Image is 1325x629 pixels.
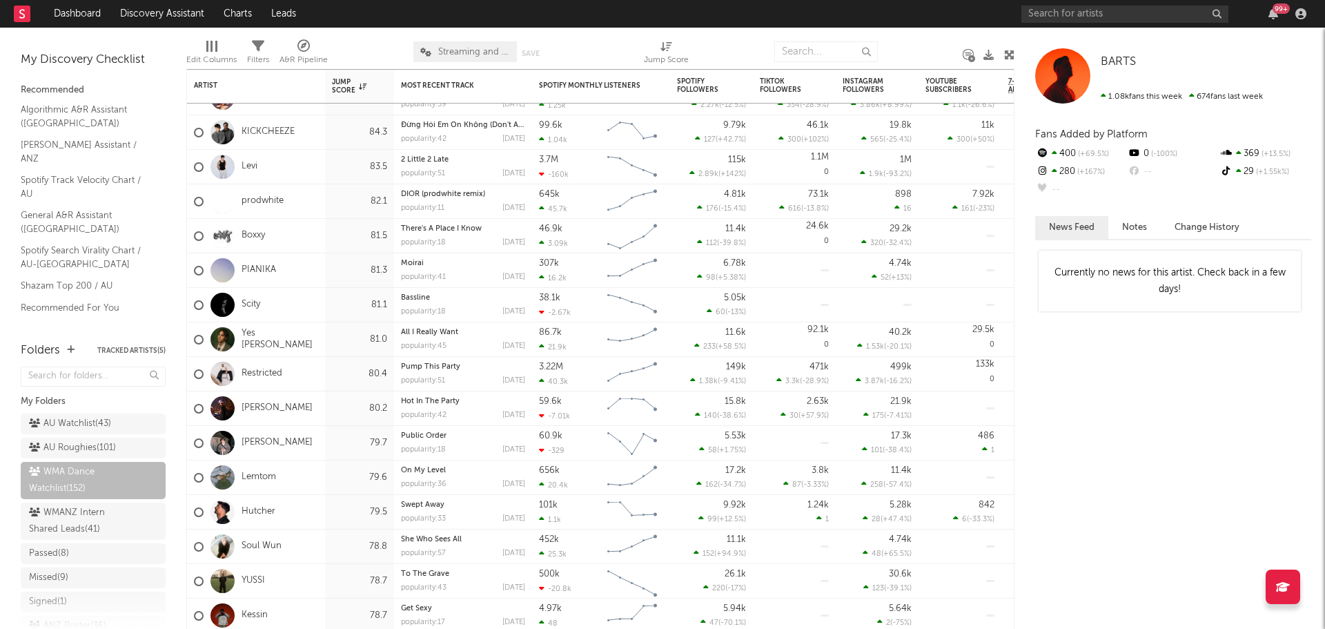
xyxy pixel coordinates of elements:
[601,253,663,288] svg: Chart title
[1219,163,1311,181] div: 29
[242,506,275,518] a: Hutcher
[727,309,744,316] span: -13 %
[889,328,912,337] div: 40.2k
[29,416,111,432] div: AU Watchlist ( 43 )
[1149,151,1177,158] span: -100 %
[21,243,152,271] a: Spotify Search Virality Chart / AU-[GEOGRAPHIC_DATA]
[716,309,725,316] span: 60
[438,48,510,57] span: Streaming and Audience Overview
[1108,216,1161,239] button: Notes
[401,170,445,177] div: popularity: 51
[242,575,265,587] a: YUSSI
[502,342,525,350] div: [DATE]
[601,115,663,150] svg: Chart title
[332,262,387,279] div: 81.3
[885,447,910,454] span: -38.4 %
[843,77,891,94] div: Instagram Followers
[720,205,744,213] span: -15.4 %
[891,274,910,282] span: +13 %
[29,505,126,538] div: WMANZ Intern Shared Leads ( 41 )
[601,322,663,357] svg: Chart title
[728,155,746,164] div: 115k
[865,378,884,385] span: 3.87k
[925,77,974,94] div: YouTube Subscribers
[401,342,446,350] div: popularity: 45
[691,100,746,109] div: ( )
[502,446,525,454] div: [DATE]
[401,363,525,371] div: Pump This Party
[332,435,387,452] div: 79.7
[699,378,718,385] span: 1.38k
[856,376,912,385] div: ( )
[925,322,994,356] div: 0
[972,190,994,199] div: 7.92k
[976,360,994,369] div: 133k
[697,273,746,282] div: ( )
[539,293,560,302] div: 38.1k
[401,156,525,164] div: 2 Little 2 Late
[21,394,166,410] div: My Folders
[539,224,562,233] div: 46.9k
[774,41,878,62] input: Search...
[952,204,994,213] div: ( )
[601,461,663,495] svg: Chart title
[808,190,829,199] div: 73.1k
[863,411,912,420] div: ( )
[539,308,571,317] div: -2.67k
[721,101,744,109] span: -12.5 %
[1101,93,1182,101] span: 1.08k fans this week
[29,440,116,456] div: AU Roughies ( 101 )
[807,325,829,334] div: 92.1k
[1076,151,1109,158] span: +69.5 %
[1273,3,1290,14] div: 99 +
[279,35,328,75] div: A&R Pipeline
[539,101,566,110] div: 1.25k
[695,411,746,420] div: ( )
[194,81,297,90] div: Artist
[861,238,912,247] div: ( )
[502,377,525,385] div: [DATE]
[401,329,458,336] a: All I Really Want
[332,331,387,348] div: 81.0
[242,230,265,242] a: Boxxy
[242,195,284,207] a: prodwhite
[881,274,889,282] span: 52
[886,378,910,385] span: -16.2 %
[1219,145,1311,163] div: 369
[725,432,746,441] div: 5.53k
[539,446,565,455] div: -329
[539,259,559,268] div: 307k
[886,412,910,420] span: -7.41 %
[706,205,718,213] span: 176
[718,136,744,144] span: +42.7 %
[401,273,446,281] div: popularity: 41
[502,239,525,246] div: [DATE]
[862,445,912,454] div: ( )
[981,121,994,130] div: 11k
[803,205,827,213] span: -13.8 %
[401,156,449,164] a: 2 Little 2 Late
[690,376,746,385] div: ( )
[1035,163,1127,181] div: 280
[1101,55,1136,69] a: BARTS
[644,35,689,75] div: Jump Score
[694,342,746,351] div: ( )
[242,472,276,483] a: Lemtom
[97,347,166,354] button: Tracked Artists(5)
[704,136,716,144] span: 127
[21,438,166,458] a: AU Roughies(101)
[539,239,568,248] div: 3.09k
[539,397,562,406] div: 59.6k
[186,35,237,75] div: Edit Columns
[900,155,912,164] div: 1M
[719,412,744,420] span: -38.6 %
[21,52,166,68] div: My Discovery Checklist
[401,122,525,129] div: Đừng Hỏi Em Ổn Không (Don't Ask If I'm Okay) - Vina Hard
[866,343,884,351] span: 1.53k
[401,412,446,419] div: popularity: 42
[601,219,663,253] svg: Chart title
[889,259,912,268] div: 4.74k
[860,169,912,178] div: ( )
[401,101,446,108] div: popularity: 59
[21,592,166,612] a: Signed(1)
